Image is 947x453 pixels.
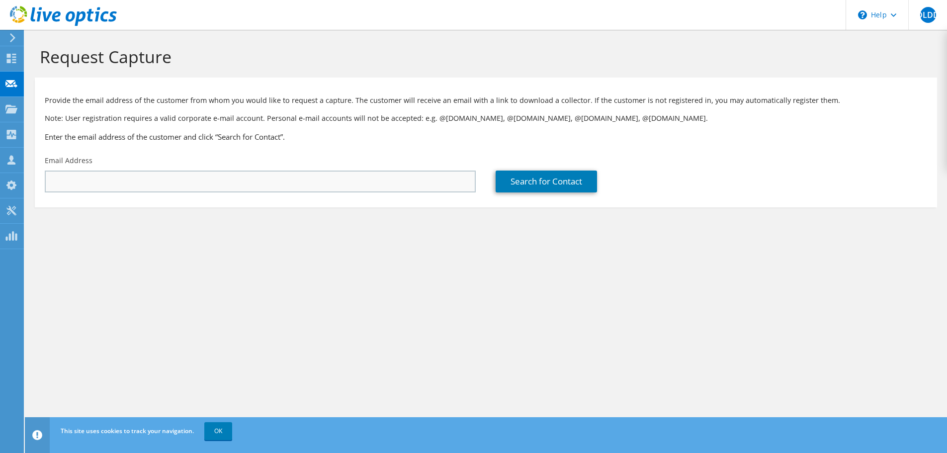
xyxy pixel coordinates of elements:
[496,171,597,192] a: Search for Contact
[40,46,927,67] h1: Request Capture
[45,113,927,124] p: Note: User registration requires a valid corporate e-mail account. Personal e-mail accounts will ...
[858,10,867,19] svg: \n
[61,427,194,435] span: This site uses cookies to track your navigation.
[45,95,927,106] p: Provide the email address of the customer from whom you would like to request a capture. The cust...
[204,422,232,440] a: OK
[920,7,936,23] span: DLDD
[45,131,927,142] h3: Enter the email address of the customer and click “Search for Contact”.
[45,156,92,166] label: Email Address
